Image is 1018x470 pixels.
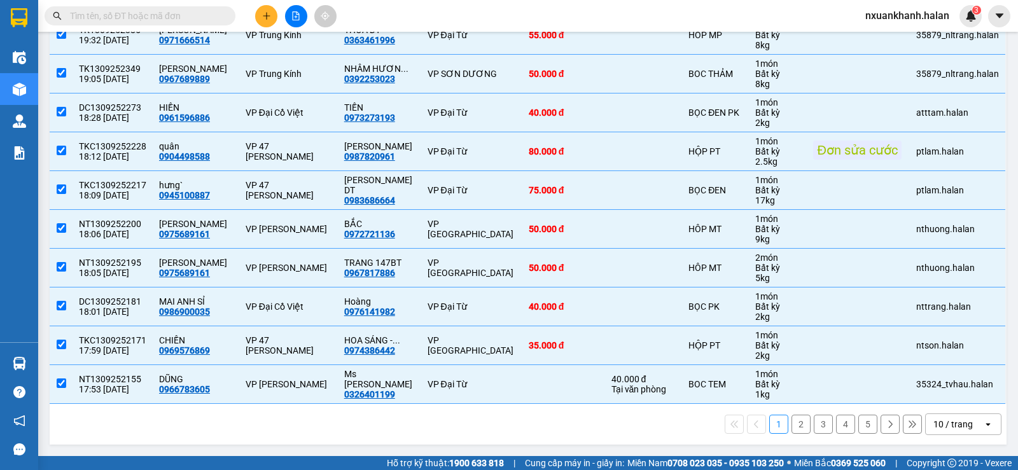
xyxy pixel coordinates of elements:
div: VP Đại Từ [428,146,516,156]
div: 0967817886 [344,268,395,278]
strong: 0708 023 035 - 0935 103 250 [667,458,784,468]
div: 2 món [755,252,801,263]
div: 50.000 đ [529,69,599,79]
div: BẮC [344,219,415,229]
div: DC1309252181 [79,296,146,307]
span: | [513,456,515,470]
div: Bất kỳ [755,340,801,350]
span: search [53,11,62,20]
div: VP [GEOGRAPHIC_DATA] [428,258,516,278]
div: VP 47 [PERSON_NAME] [246,180,331,200]
span: aim [321,11,330,20]
div: 1 món [755,291,801,301]
svg: open [983,419,993,429]
div: NHÂM HƯƠNG SD [344,64,415,74]
img: logo-vxr [11,8,27,27]
span: ... [401,64,408,74]
div: BỌC ĐEN [688,185,743,195]
div: 17:53 [DATE] [79,384,146,394]
div: 0975689161 [159,268,210,278]
div: HOP MP [688,30,743,40]
button: 4 [836,415,855,434]
div: TKC1309252228 [79,141,146,151]
div: 1 món [755,59,801,69]
span: message [13,443,25,455]
img: warehouse-icon [13,114,26,128]
div: VP [GEOGRAPHIC_DATA] [428,335,516,356]
span: copyright [947,459,956,467]
div: HÔP MT [688,263,743,273]
img: warehouse-icon [13,83,26,96]
span: Miền Bắc [794,456,886,470]
div: 18:05 [DATE] [79,268,146,278]
div: 0363461996 [344,35,395,45]
div: 5 kg [755,273,801,283]
div: 2 kg [755,118,801,128]
div: HỘP PT [688,146,743,156]
div: 0961596886 [159,113,210,123]
div: 18:28 [DATE] [79,113,146,123]
div: 40.000 đ [611,374,676,384]
button: 1 [769,415,788,434]
div: hưng` [159,180,233,190]
div: Bất kỳ [755,379,801,389]
div: VP Đại Từ [428,301,516,312]
span: ... [393,335,400,345]
div: DŨNG [159,374,233,384]
div: 0971666514 [159,35,210,45]
div: 18:01 [DATE] [79,307,146,317]
div: NHUNG MINH TÂM [159,64,233,74]
div: 0904498588 [159,151,210,162]
div: Hoàng [344,296,415,307]
div: Bất kỳ [755,30,801,40]
div: 18:09 [DATE] [79,190,146,200]
img: icon-new-feature [965,10,977,22]
div: 0983686664 [344,195,395,205]
div: atttam.halan [916,107,999,118]
div: TRANG 147BT [344,258,415,268]
div: Bất kỳ [755,185,801,195]
div: 0975689161 [159,229,210,239]
div: VP Đại Từ [428,185,516,195]
div: BỌC ĐEN PK [688,107,743,118]
div: HOA SÁNG - 314.TC [344,335,415,345]
button: 5 [858,415,877,434]
div: 50.000 đ [529,224,599,234]
span: question-circle [13,386,25,398]
div: CHIẾN [159,335,233,345]
input: Tìm tên, số ĐT hoặc mã đơn [70,9,220,23]
div: 35.000 đ [529,340,599,350]
div: ntson.halan [916,340,999,350]
div: 18:12 [DATE] [79,151,146,162]
div: 0974386442 [344,345,395,356]
img: warehouse-icon [13,357,26,370]
div: VP [PERSON_NAME] [246,263,331,273]
div: VP Trung Kính [246,30,331,40]
div: Bất kỳ [755,224,801,234]
div: Minh ĐT [344,141,415,151]
div: 0986900035 [159,307,210,317]
div: 1 món [755,175,801,185]
div: Xuân Quỳnh DT [344,175,415,195]
div: 1 món [755,214,801,224]
button: plus [255,5,277,27]
div: 1 món [755,330,801,340]
div: VP Trung Kính [246,69,331,79]
div: 1 món [755,136,801,146]
sup: 3 [972,6,981,15]
img: warehouse-icon [13,51,26,64]
div: 35879_nltrang.halan [916,30,999,40]
div: 8 kg [755,79,801,89]
div: VP Đại Từ [428,107,516,118]
div: 17 kg [755,195,801,205]
div: 35879_nltrang.halan [916,69,999,79]
strong: 0369 525 060 [831,458,886,468]
div: MINH HẠNH [159,219,233,229]
div: 0966783605 [159,384,210,394]
div: Bất kỳ [755,69,801,79]
div: 8 kg [755,40,801,50]
span: | [895,456,897,470]
div: VP [GEOGRAPHIC_DATA] [428,219,516,239]
div: 35324_tvhau.halan [916,379,999,389]
div: 19:32 [DATE] [79,35,146,45]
